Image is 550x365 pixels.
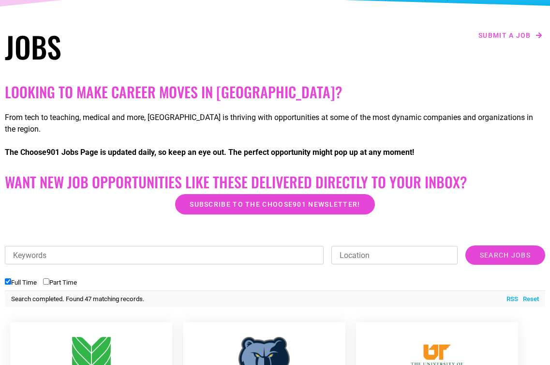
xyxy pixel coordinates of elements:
input: Location [331,246,458,264]
span: Submit a job [478,32,531,39]
a: Subscribe to the Choose901 newsletter! [175,194,374,214]
a: Reset [518,294,539,304]
input: Part Time [43,278,49,285]
strong: The Choose901 Jobs Page is updated daily, so keep an eye out. The perfect opportunity might pop u... [5,148,414,157]
h2: Want New Job Opportunities like these Delivered Directly to your Inbox? [5,173,545,191]
a: Submit a job [476,29,545,42]
input: Keywords [5,246,324,264]
span: Search completed. Found 47 matching records. [11,295,145,303]
h2: Looking to make career moves in [GEOGRAPHIC_DATA]? [5,83,545,101]
h1: Jobs [5,29,270,64]
input: Full Time [5,278,11,285]
p: From tech to teaching, medical and more, [GEOGRAPHIC_DATA] is thriving with opportunities at some... [5,112,545,135]
label: Part Time [43,279,77,286]
span: Subscribe to the Choose901 newsletter! [190,201,360,208]
label: Full Time [5,279,37,286]
a: RSS [502,294,518,304]
input: Search Jobs [465,245,545,265]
